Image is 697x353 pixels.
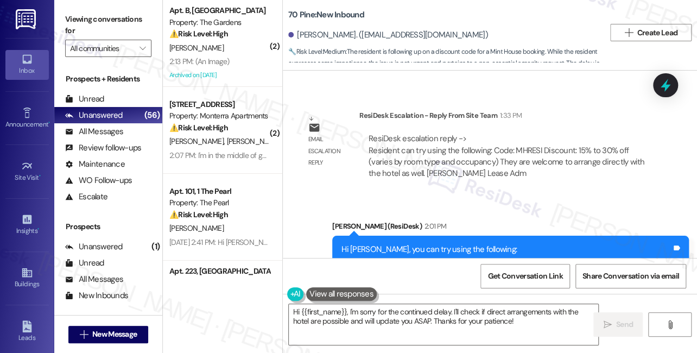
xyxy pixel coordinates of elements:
div: Unread [65,93,104,105]
div: Unanswered [65,241,123,253]
div: Property: Monterra Apartments [169,110,270,122]
span: • [48,119,50,127]
div: Property: The Pearl [169,197,270,209]
span: New Message [92,329,137,340]
span: [PERSON_NAME] [227,136,281,146]
a: Insights • [5,210,49,239]
span: : The resident is following up on a discount code for a Mint House booking. While the resident ex... [288,46,605,81]
span: Create Lead [637,27,677,39]
div: 1:33 PM [497,110,522,121]
div: All Messages [65,126,123,137]
div: [DATE] 2:41 PM: Hi [PERSON_NAME] can you put me contact with the property manager of the Pearl? [169,237,485,247]
textarea: Hi {{first_name}}, I'm sorry for the continued delay. I'll check if direct arrangements with the ... [289,304,598,345]
div: 2:01 PM [422,220,446,232]
strong: ⚠️ Risk Level: High [169,123,228,133]
a: Site Visit • [5,157,49,186]
input: All communities [70,40,134,57]
div: Maintenance [65,159,125,170]
span: [PERSON_NAME] [169,136,227,146]
strong: 🔧 Risk Level: Medium [288,47,346,56]
div: Review follow-ups [65,142,141,154]
div: New Inbounds [65,290,128,301]
a: Inbox [5,50,49,79]
button: New Message [68,326,149,343]
div: All Messages [65,274,123,285]
div: [STREET_ADDRESS] [169,99,270,110]
span: Share Conversation via email [582,270,679,282]
span: Get Conversation Link [487,270,562,282]
i:  [80,330,88,339]
div: Apt. B, [GEOGRAPHIC_DATA] [169,5,270,16]
div: Archived on [DATE] [168,68,271,82]
span: • [37,225,39,233]
div: ResiDesk escalation reply -> Resident can try using the following: Code: MHRESI Discount: 15% to ... [369,133,644,179]
span: Send [616,319,633,330]
div: Prospects [54,221,162,232]
div: WO Follow-ups [65,175,132,186]
button: Create Lead [610,24,692,41]
button: Get Conversation Link [480,264,569,288]
div: Apt. 223, [GEOGRAPHIC_DATA] [169,266,270,277]
button: Send [593,312,643,337]
i:  [140,44,145,53]
i:  [603,320,611,329]
span: [PERSON_NAME] [169,43,224,53]
button: Share Conversation via email [575,264,686,288]
div: [PERSON_NAME]. ([EMAIL_ADDRESS][DOMAIN_NAME]) [288,29,488,41]
label: Viewing conversations for [65,11,151,40]
strong: ⚠️ Risk Level: High [169,29,228,39]
div: Property: The Gardens [169,17,270,28]
div: [PERSON_NAME] (ResiDesk) [332,220,689,236]
div: ResiDesk Escalation - Reply From Site Team [359,110,656,125]
div: Apt. 101, 1 The Pearl [169,186,270,197]
span: [PERSON_NAME] [169,223,224,233]
i:  [624,28,632,37]
div: (56) [142,107,162,124]
div: 2:13 PM: (An Image) [169,56,230,66]
b: 70 Pine: New Inbound [288,9,364,21]
div: (1) [149,238,162,255]
span: • [39,172,41,180]
strong: ⚠️ Risk Level: High [169,210,228,219]
div: 2:07 PM: I'm in the middle of getting it resolved, but I understand the longer I wait the higher ... [169,150,536,160]
i:  [666,320,674,329]
div: Escalate [65,191,107,203]
div: Unanswered [65,110,123,121]
a: Buildings [5,263,49,293]
div: Unread [65,257,104,269]
a: Leads [5,317,49,346]
div: Hi [PERSON_NAME], you can try using the following: Code: MHRESI Discount: 15% to 30% off (varies ... [341,244,671,325]
img: ResiDesk Logo [16,9,38,29]
div: Email escalation reply [308,134,351,168]
div: Prospects + Residents [54,73,162,85]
